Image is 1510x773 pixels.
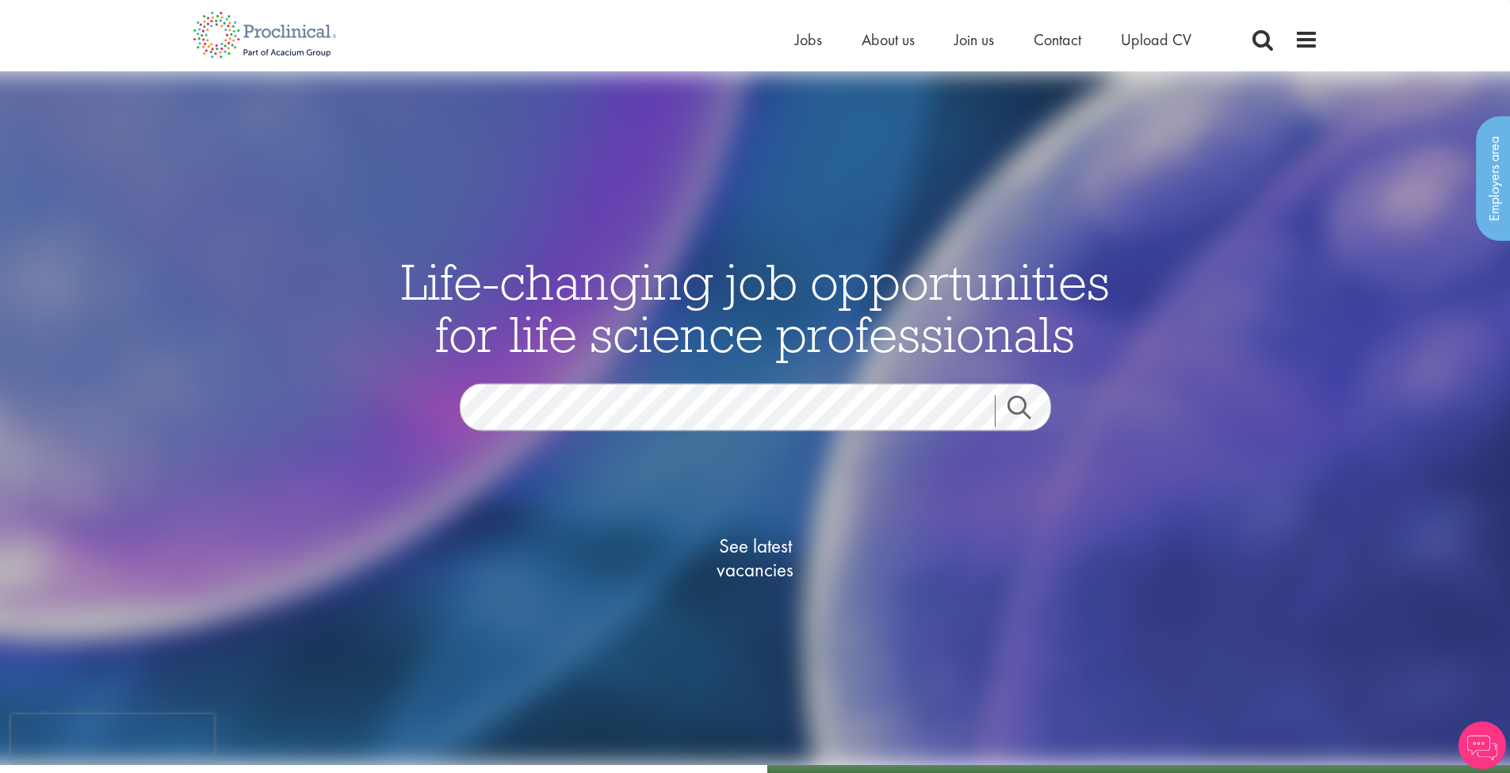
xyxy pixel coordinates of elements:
[954,29,994,50] a: Join us
[795,29,822,50] a: Jobs
[11,714,214,762] iframe: reCAPTCHA
[676,471,835,645] a: See latestvacancies
[676,534,835,582] span: See latest vacancies
[1034,29,1081,50] a: Contact
[401,250,1110,365] span: Life-changing job opportunities for life science professionals
[862,29,915,50] a: About us
[1121,29,1191,50] a: Upload CV
[995,396,1063,427] a: Job search submit button
[1458,721,1506,769] img: Chatbot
